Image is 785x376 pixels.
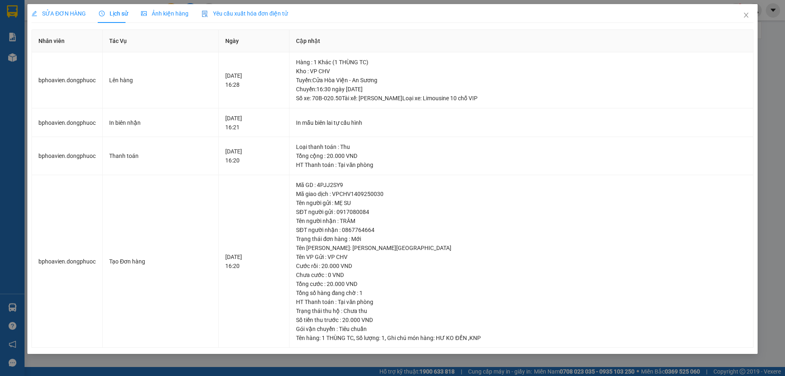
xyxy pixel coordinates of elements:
div: Mã GD : 4PJJ2SY9 [296,180,746,189]
div: In biên nhận [109,118,212,127]
div: Tạo Đơn hàng [109,257,212,266]
img: icon [202,11,208,17]
div: Chưa cước : 0 VND [296,270,746,279]
span: Ảnh kiện hàng [141,10,188,17]
th: Ngày [219,30,289,52]
div: Lên hàng [109,76,212,85]
div: Thanh toán [109,151,212,160]
span: Lịch sử [99,10,128,17]
div: Tổng số hàng đang chờ : 1 [296,288,746,297]
td: bphoavien.dongphuoc [32,175,103,348]
div: Tuyến : Cửa Hòa Viện - An Sương Chuyến: 16:30 ngày [DATE] Số xe: 70B-020.50 Tài xế: [PERSON_NAME]... [296,76,746,103]
div: SĐT người nhận : 0867764664 [296,225,746,234]
div: Số tiền thu trước : 20.000 VND [296,315,746,324]
div: HT Thanh toán : Tại văn phòng [296,297,746,306]
div: HT Thanh toán : Tại văn phòng [296,160,746,169]
div: SĐT người gửi : 0917080084 [296,207,746,216]
div: Trạng thái thu hộ : Chưa thu [296,306,746,315]
td: bphoavien.dongphuoc [32,137,103,175]
div: Tên người nhận : TRÂM [296,216,746,225]
span: edit [31,11,37,16]
td: bphoavien.dongphuoc [32,108,103,137]
div: Cước rồi : 20.000 VND [296,261,746,270]
span: close [743,12,749,18]
div: Tên người gửi : MẸ SU [296,198,746,207]
th: Cập nhật [289,30,753,52]
span: 1 THÙNG TC [322,335,354,341]
div: Mã giao dịch : VPCHV1409250030 [296,189,746,198]
td: bphoavien.dongphuoc [32,52,103,108]
div: [DATE] 16:20 [225,252,283,270]
div: Tên [PERSON_NAME]: [PERSON_NAME][GEOGRAPHIC_DATA] [296,243,746,252]
div: Loại thanh toán : Thu [296,142,746,151]
div: [DATE] 16:20 [225,147,283,165]
div: In mẫu biên lai tự cấu hình [296,118,746,127]
span: 1 [381,335,385,341]
span: picture [141,11,147,16]
div: [DATE] 16:21 [225,114,283,132]
div: Gói vận chuyển : Tiêu chuẩn [296,324,746,333]
span: Yêu cầu xuất hóa đơn điện tử [202,10,288,17]
div: [DATE] 16:28 [225,71,283,89]
div: Tên hàng: , Số lượng: , Ghi chú món hàng: [296,333,746,342]
div: Hàng : 1 Khác (1 THÙNG TC) [296,58,746,67]
th: Tác Vụ [103,30,219,52]
span: clock-circle [99,11,105,16]
span: HƯ KO ĐỀN ,KNP [436,335,480,341]
div: Kho : VP CHV [296,67,746,76]
div: Tổng cộng : 20.000 VND [296,151,746,160]
span: SỬA ĐƠN HÀNG [31,10,86,17]
div: Tổng cước : 20.000 VND [296,279,746,288]
div: Trạng thái đơn hàng : Mới [296,234,746,243]
button: Close [735,4,758,27]
th: Nhân viên [32,30,103,52]
div: Tên VP Gửi : VP CHV [296,252,746,261]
